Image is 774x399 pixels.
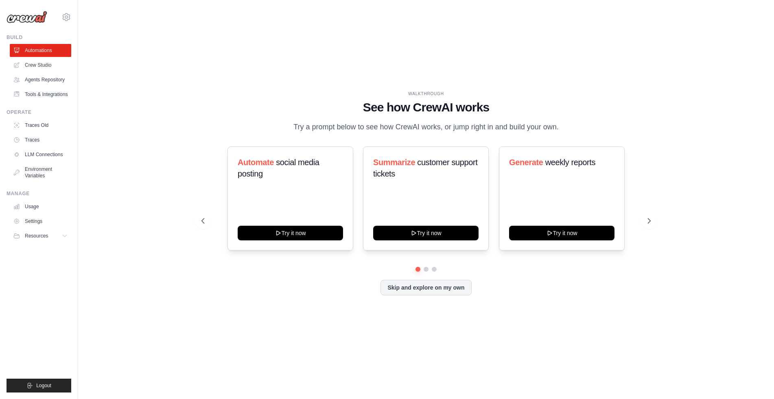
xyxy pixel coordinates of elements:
[10,163,71,182] a: Environment Variables
[10,44,71,57] a: Automations
[10,88,71,101] a: Tools & Integrations
[289,121,563,133] p: Try a prompt below to see how CrewAI works, or jump right in and build your own.
[238,226,343,240] button: Try it now
[238,158,319,178] span: social media posting
[7,109,71,116] div: Operate
[238,158,274,167] span: Automate
[7,379,71,392] button: Logout
[10,59,71,72] a: Crew Studio
[10,229,71,242] button: Resources
[10,215,71,228] a: Settings
[10,148,71,161] a: LLM Connections
[36,382,51,389] span: Logout
[201,100,651,115] h1: See how CrewAI works
[201,91,651,97] div: WALKTHROUGH
[509,226,614,240] button: Try it now
[10,119,71,132] a: Traces Old
[373,158,415,167] span: Summarize
[373,158,477,178] span: customer support tickets
[509,158,543,167] span: Generate
[733,360,774,399] iframe: Chat Widget
[7,11,47,23] img: Logo
[10,133,71,146] a: Traces
[545,158,595,167] span: weekly reports
[380,280,471,295] button: Skip and explore on my own
[7,190,71,197] div: Manage
[7,34,71,41] div: Build
[25,233,48,239] span: Resources
[373,226,479,240] button: Try it now
[10,200,71,213] a: Usage
[10,73,71,86] a: Agents Repository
